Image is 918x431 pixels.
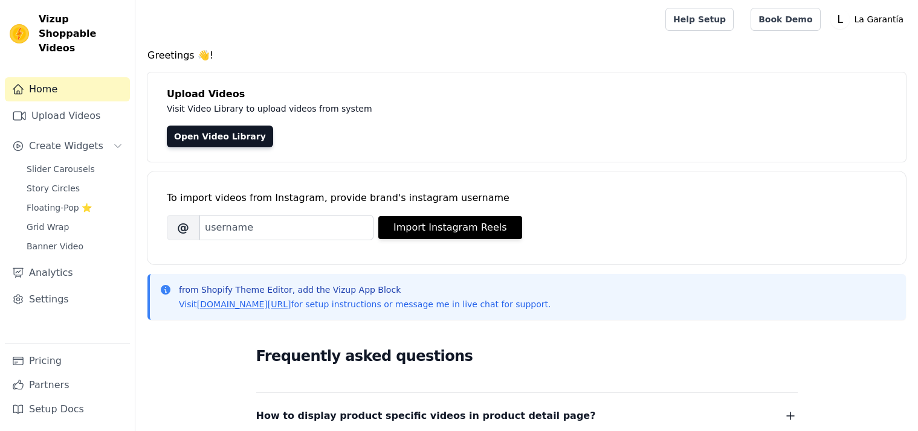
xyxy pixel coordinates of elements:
[29,139,103,153] span: Create Widgets
[837,13,843,25] text: L
[5,287,130,311] a: Settings
[5,104,130,128] a: Upload Videos
[167,191,887,205] div: To import videos from Instagram, provide brand's instagram username
[179,298,551,310] p: Visit for setup instructions or message me in live chat for support.
[199,215,373,240] input: username
[19,219,130,235] a: Grid Wrap
[147,48,906,63] h4: Greetings 👋!
[5,77,130,101] a: Home
[27,240,83,252] span: Banner Video
[27,163,95,175] span: Slider Carousels
[256,407,798,424] button: How to display product specific videos in product detail page?
[5,134,130,158] button: Create Widgets
[167,101,708,116] p: Visit Video Library to upload videos from system
[10,24,29,43] img: Vizup
[197,299,291,309] a: [DOMAIN_NAME][URL]
[19,161,130,177] a: Slider Carousels
[39,12,125,56] span: Vizup Shoppable Videos
[850,8,908,30] p: La Garantía
[256,344,798,368] h2: Frequently asked questions
[830,8,908,30] button: L La Garantía
[5,261,130,285] a: Analytics
[256,407,596,424] span: How to display product specific videos in product detail page?
[19,238,130,255] a: Banner Video
[378,216,522,239] button: Import Instagram Reels
[5,397,130,421] a: Setup Docs
[19,199,130,216] a: Floating-Pop ⭐
[665,8,734,31] a: Help Setup
[27,221,69,233] span: Grid Wrap
[751,8,820,31] a: Book Demo
[19,180,130,197] a: Story Circles
[5,349,130,373] a: Pricing
[167,215,199,240] span: @
[27,182,80,194] span: Story Circles
[167,87,887,101] h4: Upload Videos
[179,284,551,296] p: from Shopify Theme Editor, add the Vizup App Block
[5,373,130,397] a: Partners
[167,126,273,147] a: Open Video Library
[27,202,92,214] span: Floating-Pop ⭐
